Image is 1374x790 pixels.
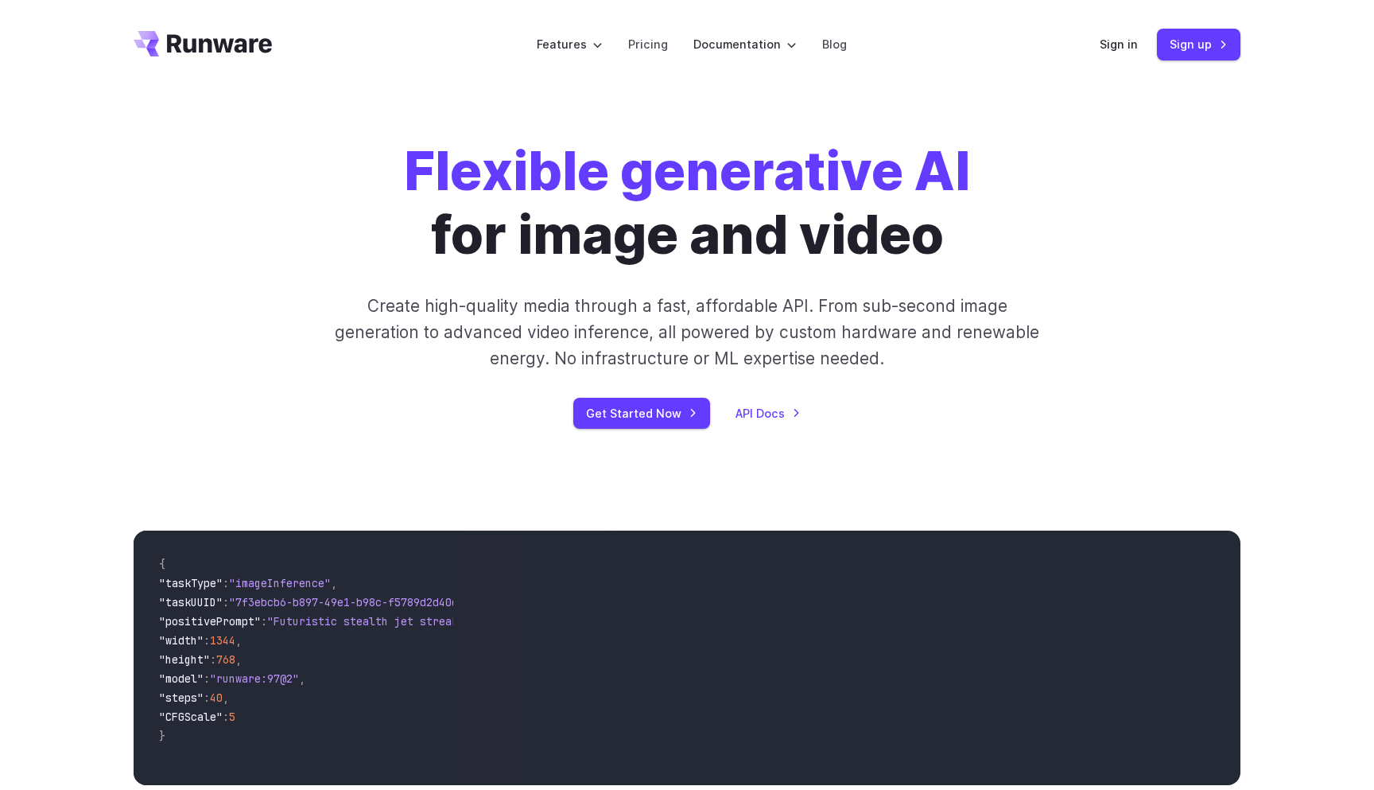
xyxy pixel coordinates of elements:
span: "width" [159,633,204,648]
span: "height" [159,652,210,667]
span: "imageInference" [229,576,331,590]
span: : [204,633,210,648]
span: } [159,729,165,743]
span: : [223,710,229,724]
span: 1344 [210,633,235,648]
span: 768 [216,652,235,667]
p: Create high-quality media through a fast, affordable API. From sub-second image generation to adv... [333,293,1042,372]
span: "taskUUID" [159,595,223,609]
label: Documentation [693,35,797,53]
span: "CFGScale" [159,710,223,724]
span: , [235,633,242,648]
span: "positivePrompt" [159,614,261,628]
span: : [204,691,210,705]
span: "taskType" [159,576,223,590]
span: "7f3ebcb6-b897-49e1-b98c-f5789d2d40d7" [229,595,471,609]
span: , [331,576,337,590]
span: : [223,595,229,609]
span: { [159,557,165,571]
span: "steps" [159,691,204,705]
span: : [261,614,267,628]
span: , [235,652,242,667]
a: Sign up [1157,29,1240,60]
a: Blog [822,35,847,53]
a: Go to / [134,31,272,56]
a: Sign in [1100,35,1138,53]
strong: Flexible generative AI [404,139,970,203]
a: Get Started Now [573,398,710,429]
span: "model" [159,671,204,686]
span: "Futuristic stealth jet streaking through a neon-lit cityscape with glowing purple exhaust" [267,614,846,628]
span: : [204,671,210,686]
span: "runware:97@2" [210,671,299,686]
span: , [223,691,229,705]
a: API Docs [736,404,801,422]
span: 40 [210,691,223,705]
span: : [223,576,229,590]
span: 5 [229,710,235,724]
label: Features [537,35,603,53]
a: Pricing [628,35,668,53]
span: , [299,671,305,686]
h1: for image and video [404,140,970,267]
span: : [210,652,216,667]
